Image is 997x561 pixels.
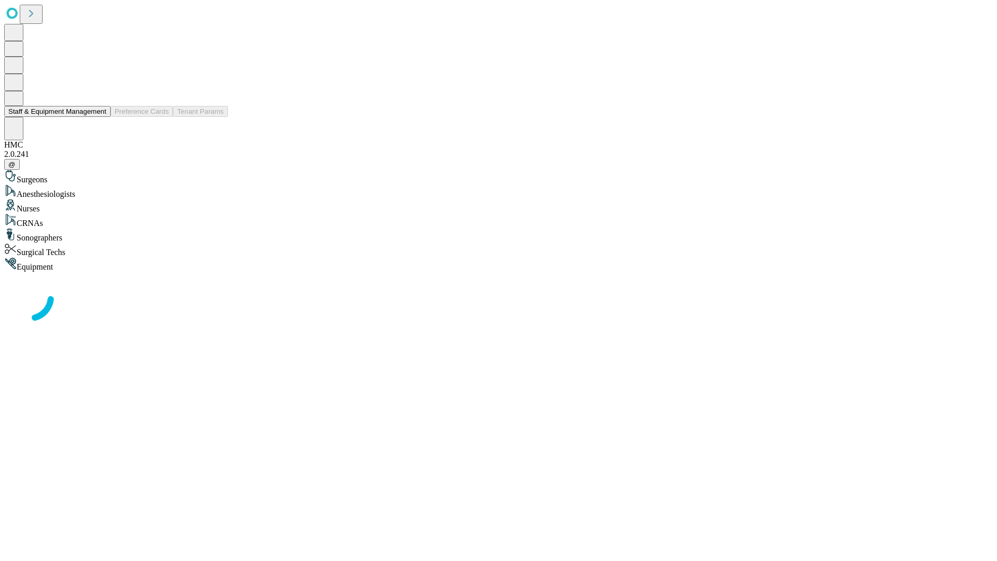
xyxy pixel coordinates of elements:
[4,106,111,117] button: Staff & Equipment Management
[4,140,993,150] div: HMC
[4,150,993,159] div: 2.0.241
[4,243,993,257] div: Surgical Techs
[8,161,16,168] span: @
[4,170,993,184] div: Surgeons
[173,106,228,117] button: Tenant Params
[4,228,993,243] div: Sonographers
[4,159,20,170] button: @
[4,184,993,199] div: Anesthesiologists
[4,213,993,228] div: CRNAs
[4,257,993,272] div: Equipment
[111,106,173,117] button: Preference Cards
[4,199,993,213] div: Nurses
